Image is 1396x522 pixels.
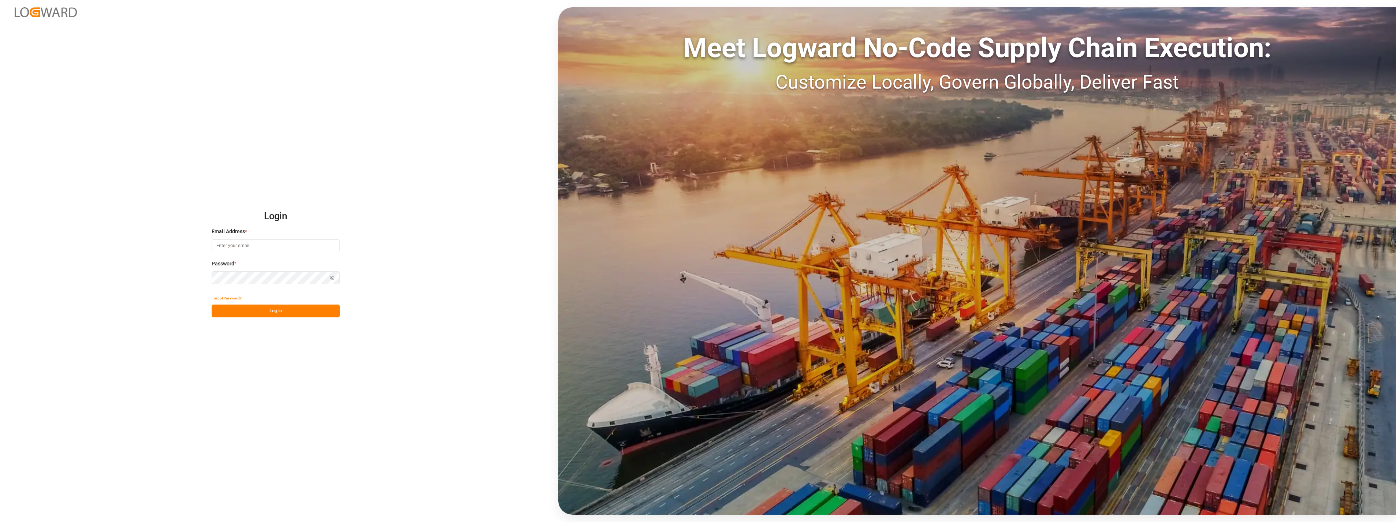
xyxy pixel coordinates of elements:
div: Customize Locally, Govern Globally, Deliver Fast [558,68,1396,97]
h2: Login [212,205,340,228]
span: Email Address [212,228,245,235]
button: Log In [212,305,340,317]
input: Enter your email [212,239,340,252]
span: Password [212,260,234,268]
div: Meet Logward No-Code Supply Chain Execution: [558,27,1396,68]
img: Logward_new_orange.png [15,7,77,17]
button: Forgot Password? [212,292,242,305]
